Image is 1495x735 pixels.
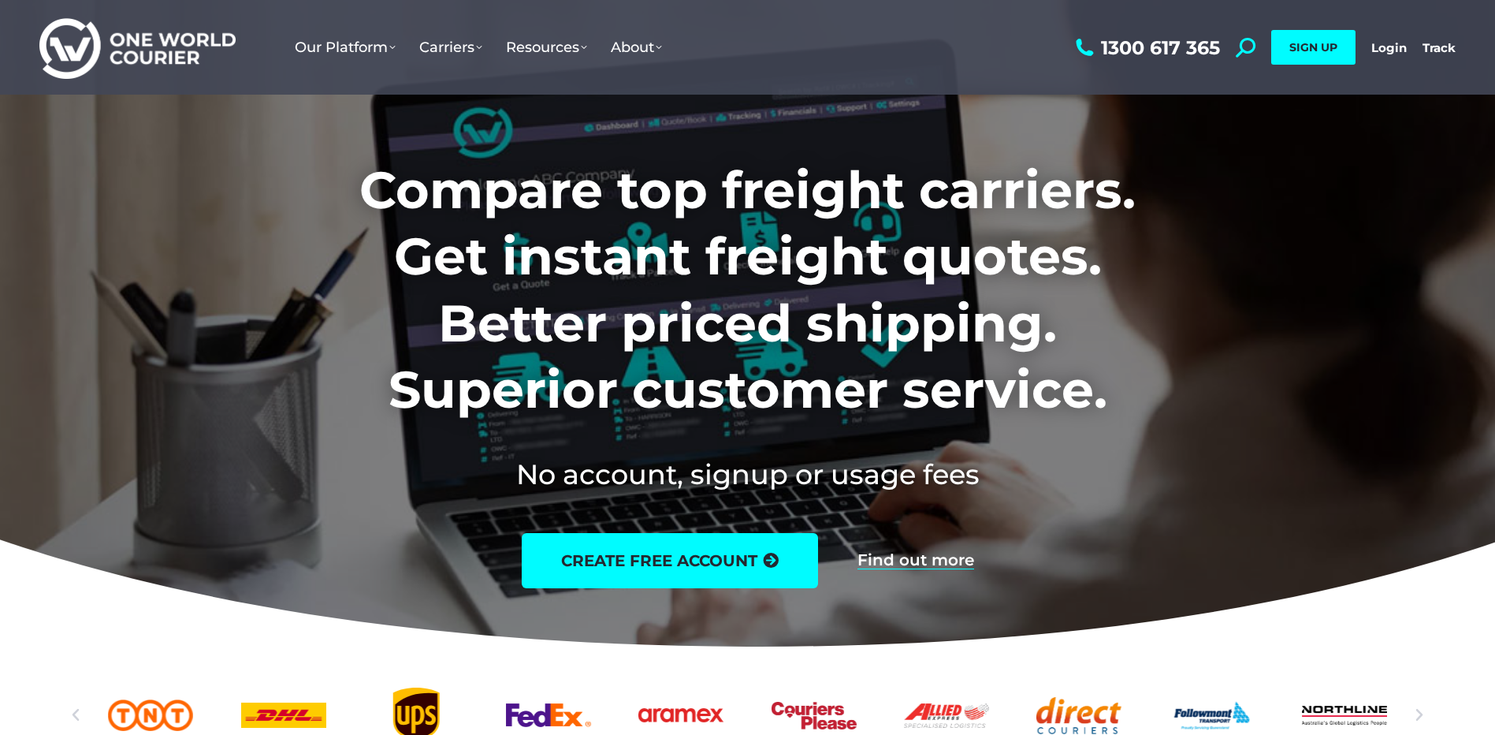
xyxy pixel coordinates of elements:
a: Login [1371,40,1407,55]
img: One World Courier [39,16,236,80]
span: SIGN UP [1289,40,1337,54]
span: About [611,39,662,56]
a: create free account [522,533,818,588]
a: About [599,23,674,72]
a: Resources [494,23,599,72]
a: Find out more [857,552,974,569]
span: Carriers [419,39,482,56]
a: Carriers [407,23,494,72]
a: Our Platform [283,23,407,72]
a: Track [1422,40,1456,55]
h2: No account, signup or usage fees [255,455,1240,494]
a: 1300 617 365 [1072,38,1220,58]
span: Our Platform [295,39,396,56]
a: SIGN UP [1271,30,1356,65]
h1: Compare top freight carriers. Get instant freight quotes. Better priced shipping. Superior custom... [255,157,1240,423]
span: Resources [506,39,587,56]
